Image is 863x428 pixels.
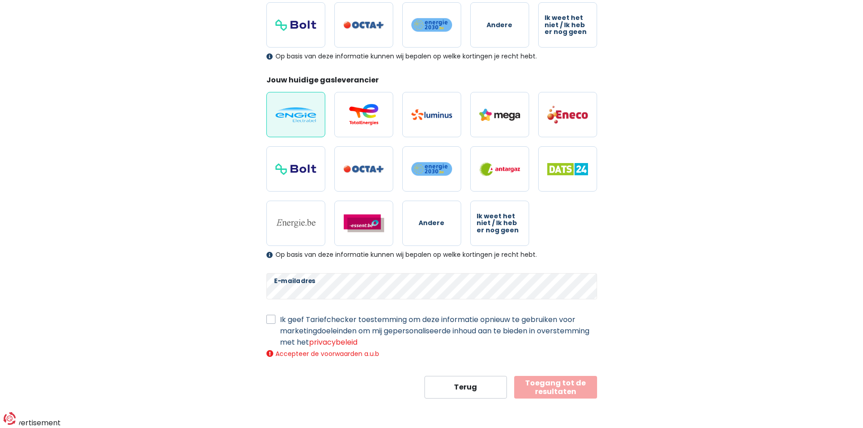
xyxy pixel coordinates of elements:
[343,165,384,173] img: Octa+
[266,53,597,60] div: Op basis van deze informatie kunnen wij bepalen op welke kortingen je recht hebt.
[343,21,384,29] img: Octa+
[343,104,384,125] img: Total Energies / Lampiris
[479,109,520,121] img: Mega
[275,19,316,31] img: Bolt
[343,214,384,232] img: Essent
[424,376,507,399] button: Terug
[547,163,588,175] img: Dats 24
[419,220,444,226] span: Andere
[275,107,316,122] img: Engie / Electrabel
[411,109,452,120] img: Luminus
[266,350,597,358] div: Accepteer de voorwaarden a.u.b
[275,164,316,175] img: Bolt
[280,314,597,348] label: Ik geef Tariefchecker toestemming om deze informatie opnieuw te gebruiken voor marketingdoeleinde...
[309,337,357,347] a: privacybeleid
[477,213,523,234] span: Ik weet het niet / Ik heb er nog geen
[266,75,597,89] legend: Jouw huidige gasleverancier
[266,251,597,259] div: Op basis van deze informatie kunnen wij bepalen op welke kortingen je recht hebt.
[514,376,597,399] button: Toegang tot de resultaten
[545,14,591,35] span: Ik weet het niet / Ik heb er nog geen
[275,218,316,228] img: Energie.be
[411,18,452,32] img: Energie2030
[487,22,512,29] span: Andere
[547,105,588,124] img: Eneco
[479,162,520,176] img: Antargaz
[411,162,452,176] img: Energie2030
